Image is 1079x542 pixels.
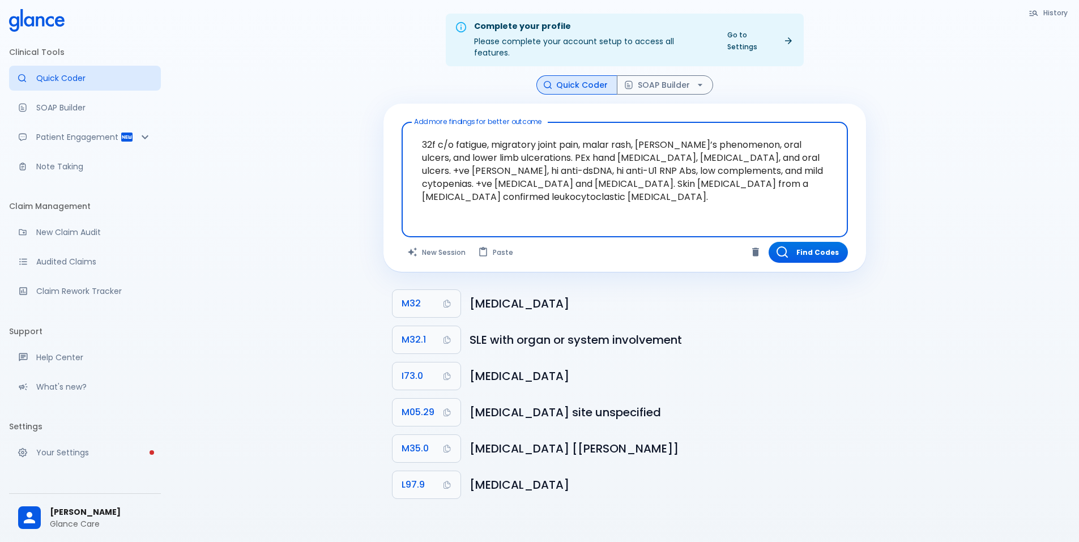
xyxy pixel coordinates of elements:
button: Find Codes [769,242,848,263]
a: Audit a new claim [9,220,161,245]
a: Advanced note-taking [9,154,161,179]
button: Copy Code L97.9 to clipboard [393,471,460,498]
button: Copy Code I73.0 to clipboard [393,362,460,390]
button: Copy Code M32.1 to clipboard [393,326,460,353]
button: Quick Coder [536,75,617,95]
a: Go to Settings [720,27,799,55]
h6: Systemic lupus erythematosus [470,295,857,313]
a: Docugen: Compose a clinical documentation in seconds [9,95,161,120]
a: View audited claims [9,249,161,274]
div: Patient Reports & Referrals [9,125,161,150]
p: Help Center [36,352,152,363]
button: Clears all inputs and results. [402,242,472,263]
button: Copy Code M35.0 to clipboard [393,435,460,462]
span: M32 [402,296,421,311]
button: Paste from clipboard [472,242,520,263]
h6: Raynaud's syndrome [470,367,857,385]
h6: Systemic lupus erythematosus with organ or system involvement [470,331,857,349]
span: [PERSON_NAME] [50,506,152,518]
p: Audited Claims [36,256,152,267]
p: Note Taking [36,161,152,172]
li: Clinical Tools [9,39,161,66]
span: M32.1 [402,332,426,348]
div: Complete your profile [474,20,711,33]
button: SOAP Builder [617,75,713,95]
a: Monitor progress of claim corrections [9,279,161,304]
p: Quick Coder [36,72,152,84]
h6: Rheumatoid vasculitis, site unspecified [470,403,857,421]
div: [PERSON_NAME]Glance Care [9,498,161,537]
p: Claim Rework Tracker [36,285,152,297]
div: Recent updates and feature releases [9,374,161,399]
span: L97.9 [402,477,425,493]
p: Your Settings [36,447,152,458]
a: Moramiz: Find ICD10AM codes instantly [9,66,161,91]
p: What's new? [36,381,152,392]
span: M05.29 [402,404,434,420]
span: M35.0 [402,441,429,456]
button: History [1023,5,1074,21]
h6: Ulcer of lower limb, unspecified [470,476,857,494]
p: SOAP Builder [36,102,152,113]
h6: Sicca syndrome [Sjogren] [470,439,857,458]
li: Support [9,318,161,345]
a: Please complete account setup [9,440,161,465]
div: Please complete your account setup to access all features. [474,17,711,63]
a: Get help from our support team [9,345,161,370]
p: Patient Engagement [36,131,120,143]
li: Settings [9,413,161,440]
p: New Claim Audit [36,227,152,238]
li: Claim Management [9,193,161,220]
textarea: 32f c/o fatigue, migratory joint pain, malar rash, [PERSON_NAME]’s phenomenon, oral ulcers, and l... [410,127,840,215]
button: Copy Code M32 to clipboard [393,290,460,317]
button: Copy Code M05.29 to clipboard [393,399,460,426]
button: Clear [747,244,764,261]
p: Glance Care [50,518,152,530]
span: I73.0 [402,368,423,384]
